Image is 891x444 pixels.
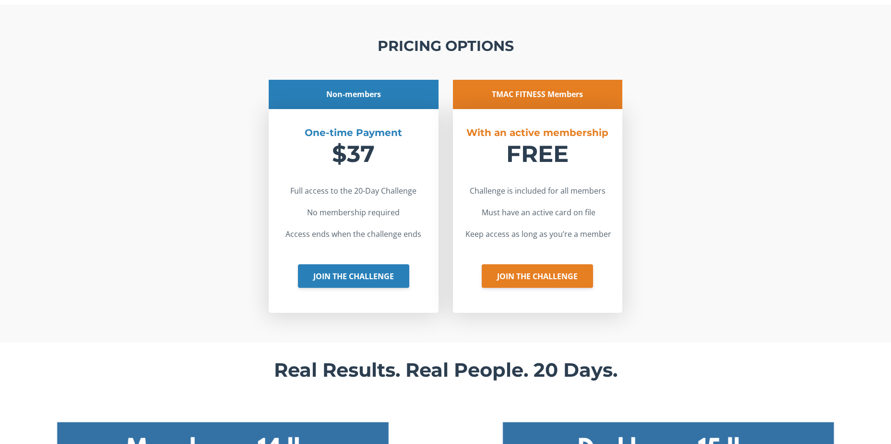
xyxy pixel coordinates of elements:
[463,139,613,169] h2: FREE
[465,229,611,239] span: Keep access as long as you’re a member
[278,184,428,198] p: Full access to the 20-Day Challenge
[298,264,409,288] a: JOIN THE CHALLENGE
[269,358,622,382] h2: Real Results. Real People. 20 Days.
[482,264,593,288] a: JOIN THE CHALLENGE
[278,227,428,241] p: Access ends when the challenge ends
[269,80,438,109] div: Non-members
[278,126,428,139] h4: One-time Payment
[269,37,622,55] h2: PRICING OPTIONS
[470,185,606,196] span: Challenge is included for all members
[482,207,595,218] span: Must have an active card on file
[278,139,428,169] h2: $37
[453,80,622,109] div: TMAC FITNESS Members
[278,206,428,220] p: No membership required
[463,126,613,139] h4: With an active membership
